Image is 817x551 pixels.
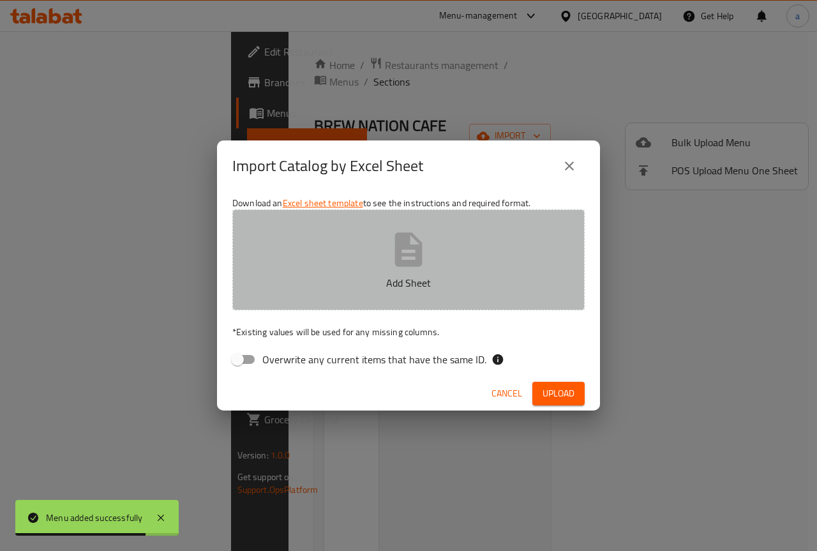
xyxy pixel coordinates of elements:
button: Add Sheet [232,209,585,310]
button: Upload [532,382,585,405]
a: Excel sheet template [283,195,363,211]
span: Upload [543,386,574,402]
svg: If the overwrite option isn't selected, then the items that match an existing ID will be ignored ... [491,353,504,366]
p: Existing values will be used for any missing columns. [232,326,585,338]
div: Menu added successfully [46,511,143,525]
div: Download an to see the instructions and required format. [217,192,600,377]
span: Cancel [491,386,522,402]
h2: Import Catalog by Excel Sheet [232,156,423,176]
p: Add Sheet [252,275,565,291]
span: Overwrite any current items that have the same ID. [262,352,486,367]
button: close [554,151,585,181]
button: Cancel [486,382,527,405]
